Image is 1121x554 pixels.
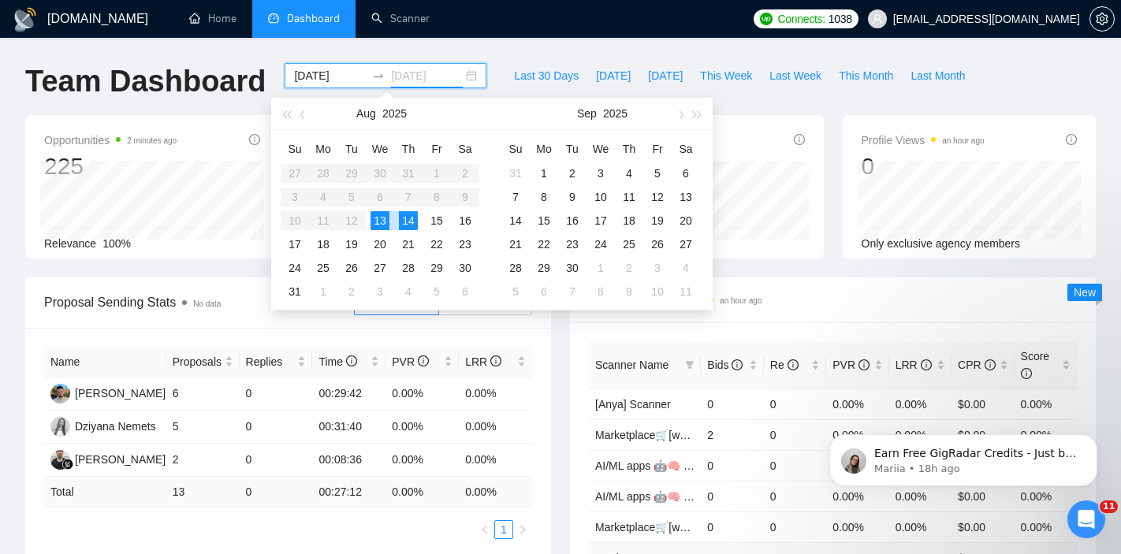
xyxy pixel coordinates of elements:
[958,359,995,371] span: CPR
[385,444,459,477] td: 0.00%
[643,162,672,185] td: 2025-09-05
[423,209,451,232] td: 2025-08-15
[505,63,587,88] button: Last 30 Days
[591,258,610,277] div: 1
[595,398,671,411] a: [Anya] Scanner
[399,282,418,301] div: 4
[639,63,691,88] button: [DATE]
[648,67,683,84] span: [DATE]
[701,419,763,450] td: 2
[173,353,222,370] span: Proposals
[1100,500,1118,513] span: 11
[366,136,394,162] th: We
[371,258,389,277] div: 27
[1015,389,1077,419] td: 0.00%
[620,188,639,206] div: 11
[166,377,240,411] td: 6
[371,211,389,230] div: 13
[587,185,615,209] td: 2025-09-10
[427,282,446,301] div: 5
[268,13,279,24] span: dashboard
[13,7,38,32] img: logo
[25,63,266,100] h1: Team Dashboard
[394,256,423,280] td: 2025-08-28
[902,63,974,88] button: Last Month
[872,13,883,24] span: user
[50,417,70,437] img: DN
[166,477,240,508] td: 13
[530,280,558,303] td: 2025-10-06
[314,258,333,277] div: 25
[50,419,156,432] a: DNDziyana Nemets
[44,477,166,508] td: Total
[985,359,996,370] span: info-circle
[620,282,639,301] div: 9
[62,459,73,470] img: gigradar-bm.png
[451,232,479,256] td: 2025-08-23
[889,389,952,419] td: 0.00%
[587,256,615,280] td: 2025-10-01
[423,136,451,162] th: Fr
[394,280,423,303] td: 2025-09-04
[701,450,763,481] td: 0
[309,232,337,256] td: 2025-08-18
[620,235,639,254] div: 25
[596,67,631,84] span: [DATE]
[281,280,309,303] td: 2025-08-31
[826,389,888,419] td: 0.00%
[558,185,587,209] td: 2025-09-09
[672,136,700,162] th: Sa
[563,258,582,277] div: 30
[700,67,752,84] span: This Week
[44,347,166,377] th: Name
[530,185,558,209] td: 2025-09-08
[587,63,639,88] button: [DATE]
[394,136,423,162] th: Th
[399,211,418,230] div: 14
[371,282,389,301] div: 3
[506,188,525,206] div: 7
[513,520,532,539] li: Next Page
[385,411,459,444] td: 0.00%
[501,185,530,209] td: 2025-09-07
[50,450,70,470] img: FG
[676,258,695,277] div: 4
[530,232,558,256] td: 2025-09-22
[382,98,407,129] button: 2025
[563,235,582,254] div: 23
[50,386,166,399] a: AK[PERSON_NAME]
[591,235,610,254] div: 24
[506,211,525,230] div: 14
[423,256,451,280] td: 2025-08-29
[587,209,615,232] td: 2025-09-17
[830,63,902,88] button: This Month
[788,359,799,370] span: info-circle
[806,401,1121,511] iframe: Intercom notifications message
[475,520,494,539] li: Previous Page
[534,164,553,183] div: 1
[595,521,795,534] a: Marketplace🛒[weekend, full description]
[506,164,525,183] div: 31
[456,258,475,277] div: 30
[501,136,530,162] th: Su
[587,136,615,162] th: We
[427,211,446,230] div: 15
[672,280,700,303] td: 2025-10-11
[672,209,700,232] td: 2025-09-20
[337,136,366,162] th: Tu
[127,136,177,145] time: 2 minutes ago
[952,389,1014,419] td: $0.00
[770,359,799,371] span: Re
[366,209,394,232] td: 2025-08-13
[530,209,558,232] td: 2025-09-15
[342,235,361,254] div: 19
[615,136,643,162] th: Th
[558,162,587,185] td: 2025-09-02
[506,235,525,254] div: 21
[648,235,667,254] div: 26
[911,67,965,84] span: Last Month
[518,525,527,534] span: right
[896,359,932,371] span: LRR
[371,235,389,254] div: 20
[399,235,418,254] div: 21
